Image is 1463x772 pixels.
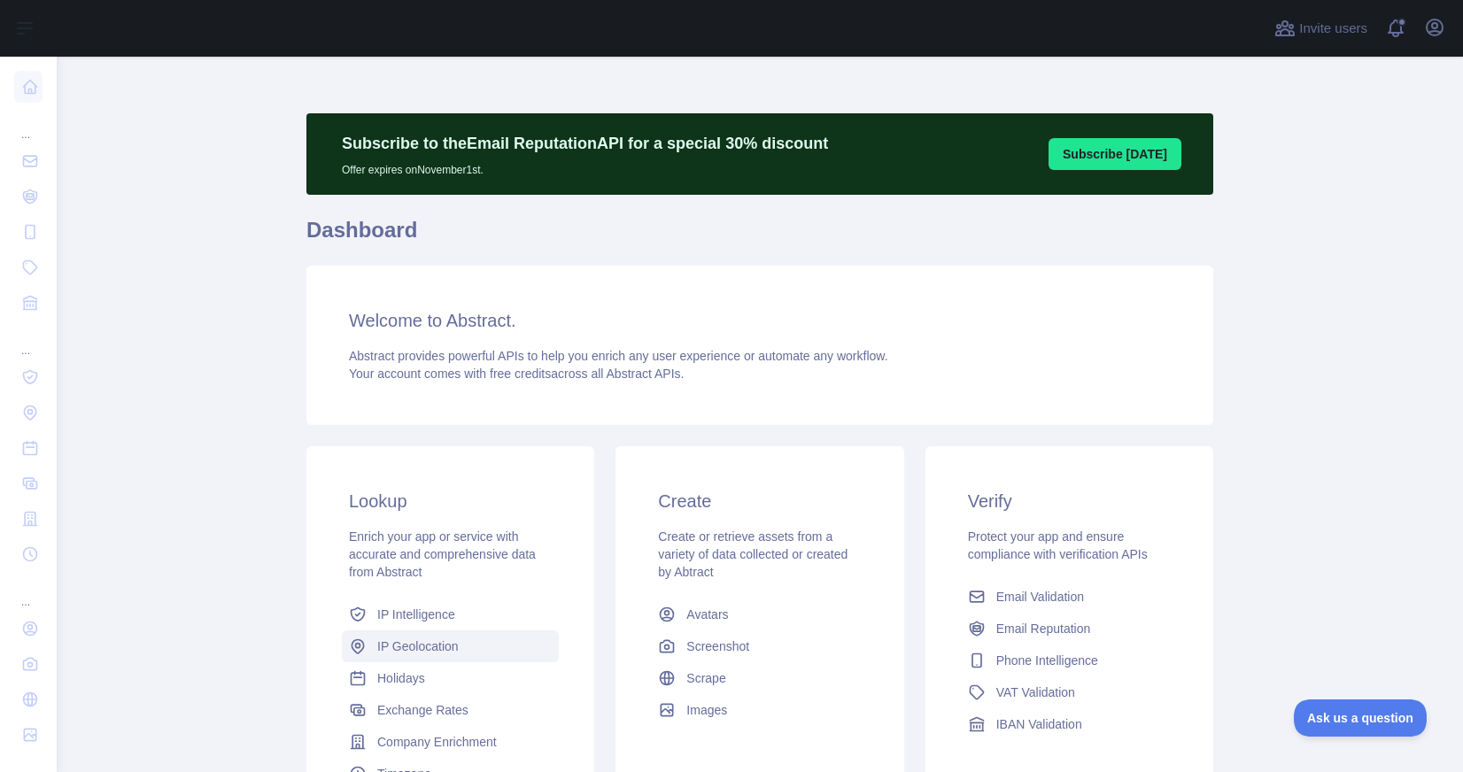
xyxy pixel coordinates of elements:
div: ... [14,574,43,609]
a: Exchange Rates [342,694,559,726]
span: Screenshot [686,637,749,655]
span: Company Enrichment [377,733,497,751]
iframe: Toggle Customer Support [1294,699,1428,737]
p: Subscribe to the Email Reputation API for a special 30 % discount [342,131,828,156]
span: Exchange Rates [377,701,468,719]
span: Phone Intelligence [996,652,1098,669]
a: Holidays [342,662,559,694]
span: IP Geolocation [377,637,459,655]
span: Email Validation [996,588,1084,606]
div: ... [14,106,43,142]
span: Holidays [377,669,425,687]
div: ... [14,322,43,358]
a: Email Reputation [961,613,1178,645]
span: Avatars [686,606,728,623]
a: VAT Validation [961,676,1178,708]
span: Abstract provides powerful APIs to help you enrich any user experience or automate any workflow. [349,349,888,363]
a: Company Enrichment [342,726,559,758]
h3: Create [658,489,861,513]
a: IP Geolocation [342,630,559,662]
a: Scrape [651,662,868,694]
span: free credits [490,367,551,381]
h3: Lookup [349,489,552,513]
button: Invite users [1271,14,1371,42]
p: Offer expires on November 1st. [342,156,828,177]
a: Screenshot [651,630,868,662]
span: Email Reputation [996,620,1091,637]
span: Enrich your app or service with accurate and comprehensive data from Abstract [349,529,536,579]
a: Phone Intelligence [961,645,1178,676]
span: Protect your app and ensure compliance with verification APIs [968,529,1148,561]
a: IP Intelligence [342,598,559,630]
a: Email Validation [961,581,1178,613]
a: Avatars [651,598,868,630]
span: Scrape [686,669,725,687]
span: VAT Validation [996,683,1075,701]
h3: Verify [968,489,1171,513]
a: IBAN Validation [961,708,1178,740]
span: Create or retrieve assets from a variety of data collected or created by Abtract [658,529,848,579]
span: Your account comes with across all Abstract APIs. [349,367,684,381]
span: IBAN Validation [996,715,1082,733]
span: IP Intelligence [377,606,455,623]
button: Subscribe [DATE] [1049,138,1181,170]
span: Images [686,701,727,719]
a: Images [651,694,868,726]
h3: Welcome to Abstract. [349,308,1171,333]
span: Invite users [1299,19,1367,39]
h1: Dashboard [306,216,1213,259]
